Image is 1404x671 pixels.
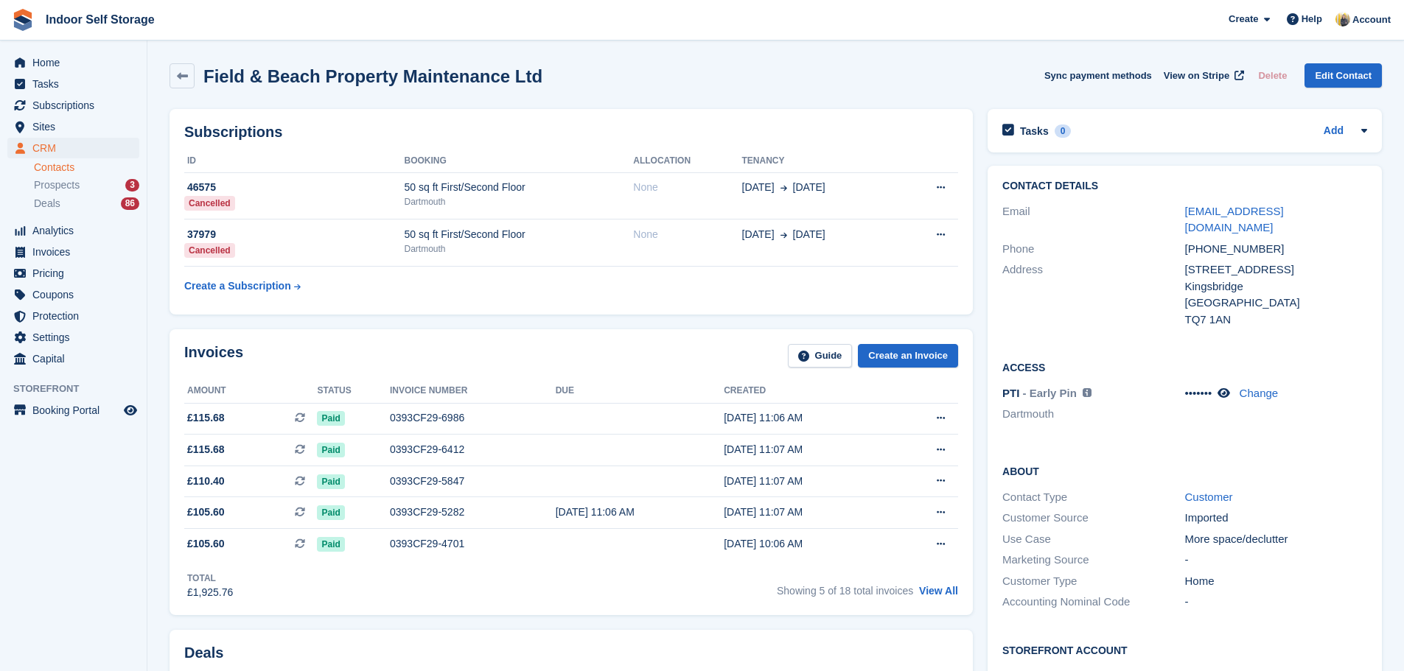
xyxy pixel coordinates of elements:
span: Showing 5 of 18 total invoices [777,585,913,597]
div: Create a Subscription [184,278,291,294]
span: Coupons [32,284,121,305]
div: Customer Type [1002,573,1184,590]
div: Phone [1002,241,1184,258]
div: 0393CF29-6986 [390,410,556,426]
a: Create a Subscription [184,273,301,300]
div: Total [187,572,233,585]
div: 0393CF29-5847 [390,474,556,489]
div: Customer Source [1002,510,1184,527]
th: ID [184,150,405,173]
h2: Subscriptions [184,124,958,141]
a: menu [7,138,139,158]
span: Capital [32,348,121,369]
a: Contacts [34,161,139,175]
a: menu [7,284,139,305]
span: Account [1352,13,1391,27]
a: Edit Contact [1305,63,1382,88]
span: Paid [317,474,344,489]
div: [DATE] 11:07 AM [724,442,892,457]
div: Address [1002,261,1184,328]
a: menu [7,52,139,73]
div: [DATE] 10:06 AM [724,536,892,552]
a: View on Stripe [1158,63,1247,88]
div: [STREET_ADDRESS] [1185,261,1367,278]
a: menu [7,116,139,137]
span: £115.68 [187,410,225,426]
span: Help [1302,12,1322,27]
h2: Contact Details [1002,180,1367,192]
img: icon-info-grey-7440780725fd019a000dd9b08b2336e03edf1995a4989e88bcd33f0948082b44.svg [1083,388,1092,397]
th: Tenancy [742,150,900,173]
span: Sites [32,116,121,137]
h2: About [1002,463,1367,478]
th: Due [556,379,724,403]
span: £110.40 [187,474,225,489]
div: 46575 [184,180,405,195]
div: [GEOGRAPHIC_DATA] [1185,295,1367,312]
h2: Deals [184,644,223,661]
span: Subscriptions [32,95,121,116]
div: Marketing Source [1002,552,1184,569]
th: Booking [405,150,634,173]
span: [DATE] [742,227,775,242]
a: menu [7,74,139,94]
span: Pricing [32,263,121,284]
th: Allocation [633,150,741,173]
a: menu [7,220,139,241]
img: Jo Moon [1335,12,1350,27]
div: Kingsbridge [1185,278,1367,295]
div: 0393CF29-4701 [390,536,556,552]
div: Accounting Nominal Code [1002,594,1184,611]
a: menu [7,263,139,284]
span: [DATE] [793,227,825,242]
a: Customer [1185,491,1233,503]
a: Add [1324,123,1344,140]
span: Booking Portal [32,400,121,421]
th: Status [317,379,390,403]
a: menu [7,242,139,262]
div: 3 [125,179,139,192]
a: Prospects 3 [34,178,139,193]
a: menu [7,348,139,369]
span: Paid [317,443,344,457]
a: [EMAIL_ADDRESS][DOMAIN_NAME] [1185,205,1284,234]
span: £115.68 [187,442,225,457]
div: Contact Type [1002,489,1184,506]
th: Amount [184,379,317,403]
a: menu [7,400,139,421]
div: 50 sq ft First/Second Floor [405,227,634,242]
div: None [633,180,741,195]
button: Sync payment methods [1044,63,1152,88]
span: Prospects [34,178,80,192]
span: £105.60 [187,505,225,520]
a: Change [1240,387,1279,399]
span: Storefront [13,382,147,396]
a: Preview store [122,401,139,419]
div: - [1185,552,1367,569]
th: Invoice number [390,379,556,403]
h2: Access [1002,359,1367,374]
span: Paid [317,505,344,520]
div: 0 [1055,124,1072,138]
div: [DATE] 11:06 AM [556,505,724,520]
div: Home [1185,573,1367,590]
span: Paid [317,537,344,552]
div: - [1185,594,1367,611]
span: [DATE] [793,180,825,195]
div: 86 [121,197,139,210]
div: Cancelled [184,243,235,258]
span: Invoices [32,242,121,262]
span: PTI [1002,387,1019,399]
a: Deals 86 [34,196,139,211]
h2: Invoices [184,344,243,368]
th: Created [724,379,892,403]
span: ••••••• [1185,387,1212,399]
a: menu [7,306,139,326]
div: TQ7 1AN [1185,312,1367,329]
li: Dartmouth [1002,406,1184,423]
div: Use Case [1002,531,1184,548]
div: Dartmouth [405,195,634,208]
a: View All [919,585,958,597]
div: 0393CF29-6412 [390,442,556,457]
a: Guide [788,344,853,368]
